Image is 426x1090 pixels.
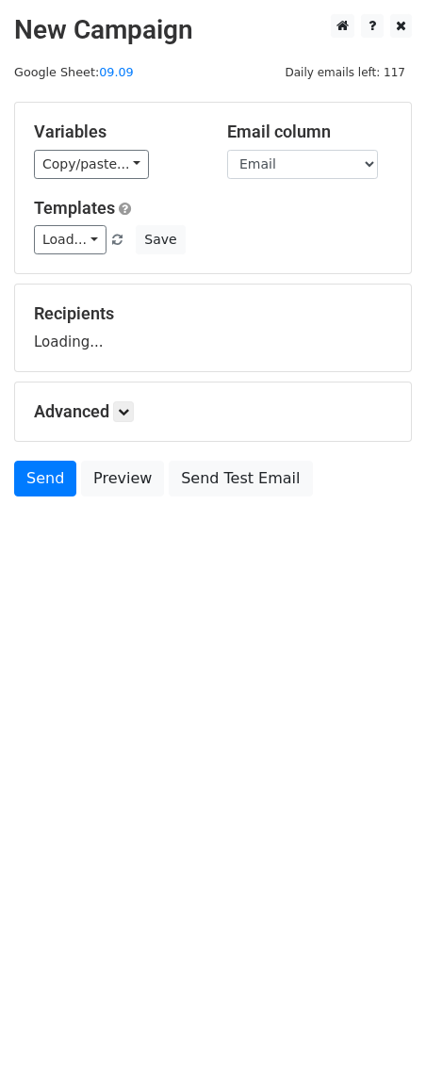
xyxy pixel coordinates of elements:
h2: New Campaign [14,14,412,46]
a: Send [14,461,76,496]
a: Daily emails left: 117 [278,65,412,79]
a: 09.09 [99,65,134,79]
button: Save [136,225,185,254]
a: Templates [34,198,115,218]
a: Load... [34,225,106,254]
a: Copy/paste... [34,150,149,179]
small: Google Sheet: [14,65,134,79]
h5: Variables [34,122,199,142]
h5: Advanced [34,401,392,422]
a: Preview [81,461,164,496]
span: Daily emails left: 117 [278,62,412,83]
div: Loading... [34,303,392,352]
h5: Email column [227,122,392,142]
h5: Recipients [34,303,392,324]
a: Send Test Email [169,461,312,496]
